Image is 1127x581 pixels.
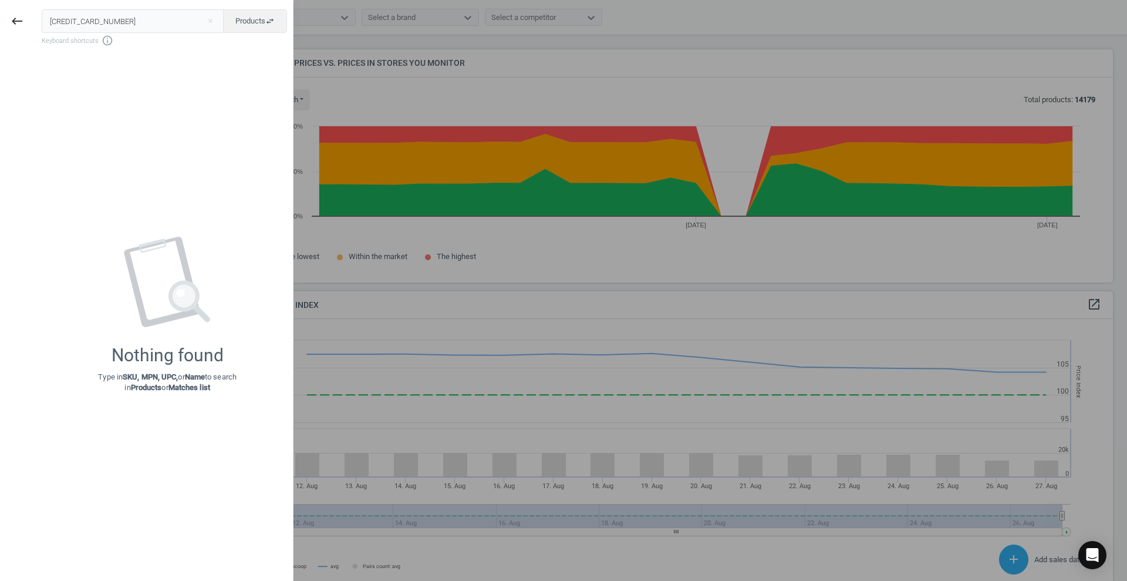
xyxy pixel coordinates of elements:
span: Keyboard shortcuts [42,35,287,46]
p: Type in or to search in or [98,372,237,393]
strong: Name [185,372,205,381]
div: Nothing found [112,345,224,366]
div: Open Intercom Messenger [1078,541,1106,569]
input: Enter the SKU or product name [42,9,224,33]
i: keyboard_backspace [10,14,24,28]
strong: Products [131,383,162,392]
button: keyboard_backspace [4,8,31,35]
span: Products [235,16,275,26]
strong: SKU, MPN, UPC, [123,372,178,381]
strong: Matches list [168,383,210,392]
button: Close [201,16,219,26]
i: info_outline [102,35,113,46]
button: Productsswap_horiz [223,9,287,33]
i: swap_horiz [265,16,275,26]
